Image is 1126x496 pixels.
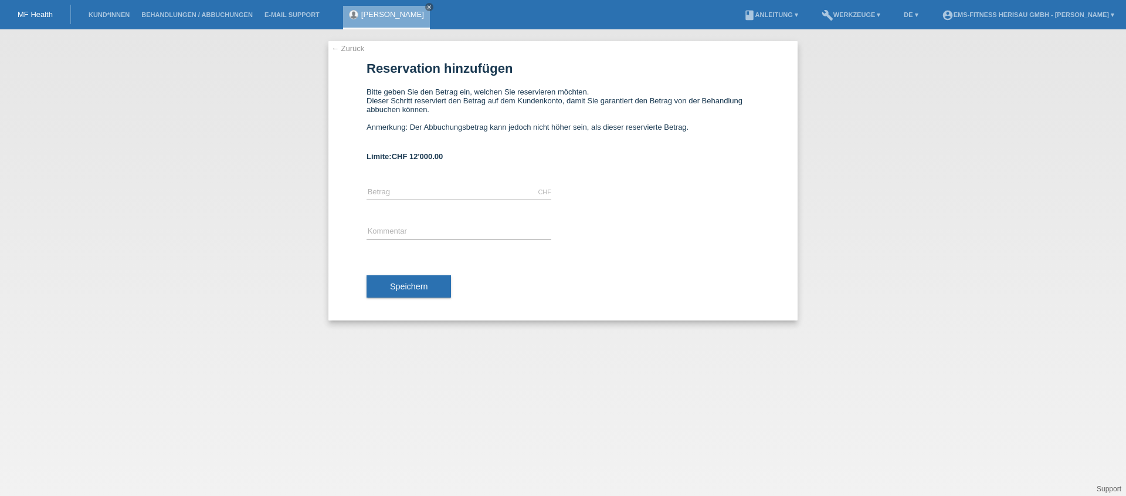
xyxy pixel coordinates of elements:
a: Support [1097,485,1121,493]
a: [PERSON_NAME] [361,10,424,19]
a: ← Zurück [331,44,364,53]
button: Speichern [367,275,451,298]
i: book [744,9,755,21]
a: Behandlungen / Abbuchungen [135,11,259,18]
div: Bitte geben Sie den Betrag ein, welchen Sie reservieren möchten. Dieser Schritt reserviert den Be... [367,87,759,140]
i: account_circle [942,9,954,21]
a: buildWerkzeuge ▾ [816,11,887,18]
a: Kund*innen [83,11,135,18]
a: DE ▾ [898,11,924,18]
i: build [822,9,833,21]
i: close [426,4,432,10]
b: Limite: [367,152,443,161]
a: E-Mail Support [259,11,325,18]
a: close [425,3,433,11]
div: CHF [538,188,551,195]
span: Speichern [390,282,428,291]
a: MF Health [18,10,53,19]
h1: Reservation hinzufügen [367,61,759,76]
span: CHF 12'000.00 [392,152,443,161]
a: bookAnleitung ▾ [738,11,804,18]
a: account_circleEMS-Fitness Herisau GmbH - [PERSON_NAME] ▾ [936,11,1120,18]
